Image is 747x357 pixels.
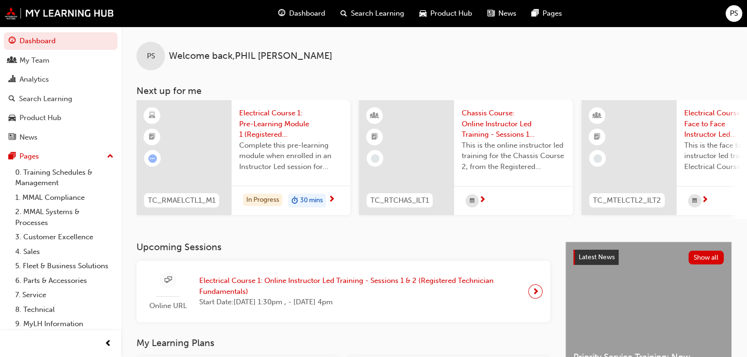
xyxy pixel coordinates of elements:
a: 9. MyLH Information [11,317,117,331]
span: sessionType_ONLINE_URL-icon [165,274,172,286]
div: Pages [19,151,39,162]
span: Dashboard [289,8,325,19]
span: pages-icon [9,152,16,161]
span: calendar-icon [470,195,475,207]
span: TC_RTCHAS_ILT1 [370,195,429,206]
span: Complete this pre-learning module when enrolled in an Instructor Led session for Electrical Cours... [239,140,343,172]
button: Show all [689,251,724,264]
div: My Team [19,55,49,66]
span: next-icon [479,196,486,205]
button: DashboardMy TeamAnalyticsSearch LearningProduct HubNews [4,30,117,148]
div: Analytics [19,74,49,85]
span: duration-icon [291,195,298,207]
span: calendar-icon [692,195,697,207]
div: Search Learning [19,94,72,104]
span: PS [147,51,155,62]
span: 30 mins [300,195,323,206]
span: Electrical Course 1: Online Instructor Led Training - Sessions 1 & 2 (Registered Technician Funda... [199,275,521,297]
span: News [498,8,516,19]
a: Online URLElectrical Course 1: Online Instructor Led Training - Sessions 1 & 2 (Registered Techni... [144,268,543,315]
span: booktick-icon [149,131,155,143]
span: next-icon [328,196,335,204]
a: Dashboard [4,32,117,50]
a: news-iconNews [480,4,524,23]
span: Welcome back , PHIL [PERSON_NAME] [169,51,332,62]
a: 3. Customer Excellence [11,230,117,244]
span: learningResourceType_ELEARNING-icon [149,110,155,122]
span: booktick-icon [371,131,378,143]
h3: My Learning Plans [136,338,550,348]
span: TC_RMAELCTL1_M1 [148,195,215,206]
span: Pages [543,8,562,19]
span: Product Hub [430,8,472,19]
span: learningResourceType_INSTRUCTOR_LED-icon [594,110,601,122]
span: up-icon [107,150,114,163]
a: 7. Service [11,288,117,302]
a: pages-iconPages [524,4,570,23]
a: News [4,129,117,146]
button: PS [726,5,742,22]
span: car-icon [9,114,16,122]
span: guage-icon [278,8,285,19]
a: guage-iconDashboard [271,4,333,23]
span: Electrical Course 1: Pre-Learning Module 1 (Registered Mechanic Advanced) [239,108,343,140]
img: mmal [5,7,114,19]
a: TC_RMAELCTL1_M1Electrical Course 1: Pre-Learning Module 1 (Registered Mechanic Advanced)Complete ... [136,100,350,215]
a: 5. Fleet & Business Solutions [11,259,117,273]
a: car-iconProduct Hub [412,4,480,23]
a: search-iconSearch Learning [333,4,412,23]
span: TC_MTELCTL2_ILT2 [593,195,661,206]
a: 6. Parts & Accessories [11,273,117,288]
span: search-icon [9,95,15,103]
span: news-icon [487,8,495,19]
span: Search Learning [351,8,404,19]
h3: Upcoming Sessions [136,242,550,253]
div: News [19,132,38,143]
span: Chassis Course: Online Instructor Led Training - Sessions 1 & 2 (Registered Technician Program) [462,108,565,140]
span: search-icon [340,8,347,19]
span: prev-icon [105,338,112,350]
a: 0. Training Schedules & Management [11,165,117,190]
a: 8. Technical [11,302,117,317]
a: My Team [4,52,117,69]
span: learningResourceType_INSTRUCTOR_LED-icon [371,110,378,122]
span: Latest News [579,253,615,261]
span: learningRecordVerb_NONE-icon [371,154,379,163]
a: 4. Sales [11,244,117,259]
span: guage-icon [9,37,16,46]
span: next-icon [701,196,708,205]
a: Product Hub [4,109,117,127]
span: next-icon [532,285,539,298]
span: PS [730,8,738,19]
span: people-icon [9,56,16,65]
span: learningRecordVerb_ATTEMPT-icon [148,154,157,163]
span: chart-icon [9,75,16,84]
span: learningRecordVerb_NONE-icon [593,154,602,163]
a: Latest NewsShow all [573,250,724,265]
button: Pages [4,148,117,165]
span: This is the online instructor led training for the Chassis Course 2, from the Registered Technici... [462,140,565,172]
span: booktick-icon [594,131,601,143]
a: Search Learning [4,90,117,108]
span: car-icon [419,8,427,19]
a: 2. MMAL Systems & Processes [11,205,117,230]
a: TC_RTCHAS_ILT1Chassis Course: Online Instructor Led Training - Sessions 1 & 2 (Registered Technic... [359,100,573,215]
a: Analytics [4,71,117,88]
span: news-icon [9,133,16,142]
a: 1. MMAL Compliance [11,190,117,205]
div: In Progress [243,194,282,207]
span: Start Date: [DATE] 1:30pm , - [DATE] 4pm [199,297,521,308]
div: Product Hub [19,113,61,123]
h3: Next up for me [121,85,747,96]
span: Online URL [144,301,192,311]
span: pages-icon [532,8,539,19]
